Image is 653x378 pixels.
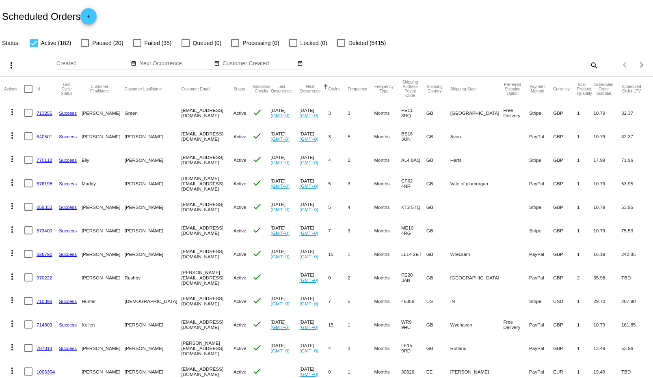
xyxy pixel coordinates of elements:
[234,228,246,233] span: Active
[234,86,245,91] button: Change sorting for Status
[450,313,504,336] mat-cell: Wychavon
[553,313,577,336] mat-cell: GBP
[299,183,318,189] a: (GMT+0)
[270,136,290,142] a: (GMT+0)
[577,313,593,336] mat-cell: 1
[299,84,321,93] button: Change sorting for NextOccurrenceUtc
[270,348,290,353] a: (GMT+0)
[299,160,318,165] a: (GMT+0)
[529,242,553,266] mat-cell: PayPal
[181,313,233,336] mat-cell: [EMAIL_ADDRESS][DOMAIN_NAME]
[401,80,419,98] button: Change sorting for ShippingPostcode
[328,219,348,242] mat-cell: 7
[234,157,246,163] span: Active
[577,289,593,313] mat-cell: 1
[426,172,450,195] mat-cell: GB
[270,254,290,259] a: (GMT+0)
[621,101,649,125] mat-cell: 32.37
[529,125,553,148] mat-cell: PayPal
[37,134,52,139] a: 640501
[426,242,450,266] mat-cell: GB
[242,38,279,48] span: Processing (0)
[2,8,97,24] h2: Scheduled Orders
[450,86,477,91] button: Change sorting for ShippingState
[125,266,182,289] mat-cell: Rushby
[577,172,593,195] mat-cell: 1
[374,148,401,172] mat-cell: Months
[553,195,577,219] mat-cell: GBP
[252,131,262,141] mat-icon: check
[553,101,577,125] mat-cell: GBP
[299,207,318,212] a: (GMT+0)
[299,266,328,289] mat-cell: [DATE]
[6,60,16,70] mat-icon: more_vert
[529,195,553,219] mat-cell: Stripe
[401,148,426,172] mat-cell: AL4 8AQ
[131,60,136,67] mat-icon: date_range
[181,242,233,266] mat-cell: [EMAIL_ADDRESS][DOMAIN_NAME]
[234,181,246,186] span: Active
[37,299,52,304] a: 710398
[37,322,52,327] a: 714303
[7,178,17,187] mat-icon: more_vert
[7,319,17,329] mat-icon: more_vert
[299,372,318,377] a: (GMT+0)
[450,289,504,313] mat-cell: IN
[125,125,182,148] mat-cell: [PERSON_NAME]
[125,242,182,266] mat-cell: [PERSON_NAME]
[7,248,17,258] mat-icon: more_vert
[529,336,553,360] mat-cell: PayPal
[270,183,290,189] a: (GMT+0)
[577,242,593,266] mat-cell: 1
[181,219,233,242] mat-cell: [EMAIL_ADDRESS][DOMAIN_NAME]
[348,266,374,289] mat-cell: 2
[348,86,367,91] button: Change sorting for Frequency
[553,336,577,360] mat-cell: GBP
[553,219,577,242] mat-cell: GBP
[299,125,328,148] mat-cell: [DATE]
[252,155,262,164] mat-icon: check
[270,172,299,195] mat-cell: [DATE]
[401,195,426,219] mat-cell: KT2 5TQ
[82,219,125,242] mat-cell: [PERSON_NAME]
[125,172,182,195] mat-cell: [PERSON_NAME]
[59,157,77,163] a: Success
[181,195,233,219] mat-cell: [EMAIL_ADDRESS][DOMAIN_NAME]
[374,289,401,313] mat-cell: Months
[82,195,125,219] mat-cell: [PERSON_NAME]
[529,84,546,93] button: Change sorting for PaymentMethod.Type
[593,266,621,289] mat-cell: 35.98
[503,101,529,125] mat-cell: Free Delivery
[426,266,450,289] mat-cell: GB
[270,242,299,266] mat-cell: [DATE]
[621,125,649,148] mat-cell: 32.37
[299,313,328,336] mat-cell: [DATE]
[299,277,318,283] a: (GMT+0)
[59,204,77,210] a: Success
[125,86,162,91] button: Change sorting for CustomerLastName
[529,172,553,195] mat-cell: PayPal
[41,38,71,48] span: Active (182)
[374,125,401,148] mat-cell: Months
[59,134,77,139] a: Success
[374,219,401,242] mat-cell: Months
[7,366,17,376] mat-icon: more_vert
[59,181,77,186] a: Success
[37,86,40,91] button: Change sorting for Id
[450,242,504,266] mat-cell: Wrecsam
[328,242,348,266] mat-cell: 15
[593,242,621,266] mat-cell: 16.19
[270,125,299,148] mat-cell: [DATE]
[401,313,426,336] mat-cell: WR9 9HU
[59,110,77,116] a: Success
[593,148,621,172] mat-cell: 17.99
[589,59,599,71] mat-icon: search
[503,313,529,336] mat-cell: Free Delivery
[82,289,125,313] mat-cell: Hunter
[7,154,17,164] mat-icon: more_vert
[82,242,125,266] mat-cell: [PERSON_NAME]
[7,295,17,305] mat-icon: more_vert
[401,101,426,125] mat-cell: PE11 3RQ
[125,101,182,125] mat-cell: Green
[37,157,52,163] a: 770118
